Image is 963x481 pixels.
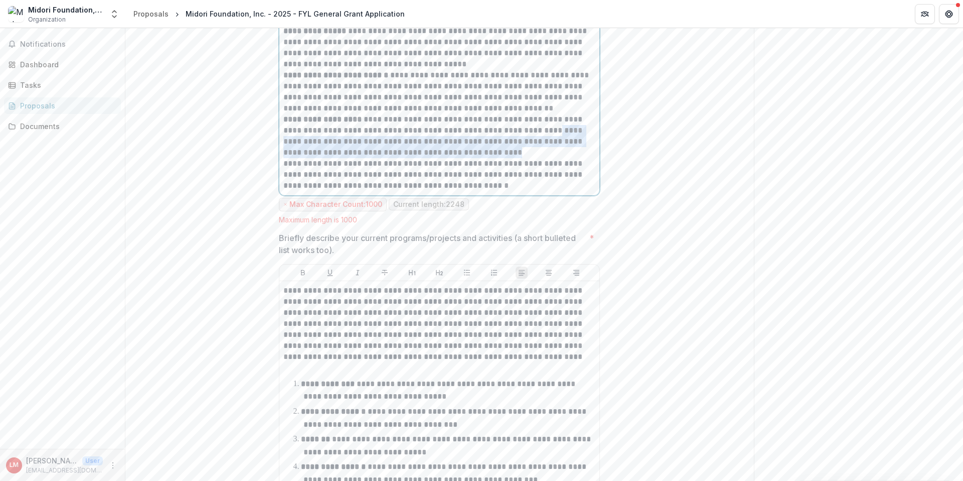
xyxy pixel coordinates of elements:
[543,267,555,279] button: Align Center
[4,36,121,52] button: Notifications
[570,267,582,279] button: Align Right
[107,459,119,471] button: More
[461,267,473,279] button: Bullet List
[186,9,405,19] div: Midori Foundation, Inc. - 2025 - FYL General Grant Application
[20,121,113,132] div: Documents
[20,100,113,111] div: Proposals
[915,4,935,24] button: Partners
[279,215,600,224] div: Maximum length is 1000
[133,9,169,19] div: Proposals
[279,232,585,256] p: Briefly describe your current programs/projects and activities (a short bulleted list works too).
[28,5,103,15] div: Midori Foundation, Inc.
[28,15,66,24] span: Organization
[10,462,19,468] div: Luz MacManus
[516,267,528,279] button: Align Left
[379,267,391,279] button: Strike
[129,7,173,21] a: Proposals
[433,267,445,279] button: Heading 2
[297,267,309,279] button: Bold
[289,200,382,209] p: Max Character Count: 1000
[107,4,121,24] button: Open entity switcher
[352,267,364,279] button: Italicize
[406,267,418,279] button: Heading 1
[488,267,500,279] button: Ordered List
[26,455,78,466] p: [PERSON_NAME]
[393,200,464,209] p: Current length: 2248
[82,456,103,465] p: User
[939,4,959,24] button: Get Help
[4,56,121,73] a: Dashboard
[129,7,409,21] nav: breadcrumb
[20,59,113,70] div: Dashboard
[20,40,117,49] span: Notifications
[20,80,113,90] div: Tasks
[8,6,24,22] img: Midori Foundation, Inc.
[4,97,121,114] a: Proposals
[4,77,121,93] a: Tasks
[26,466,103,475] p: [EMAIL_ADDRESS][DOMAIN_NAME]
[4,118,121,135] a: Documents
[324,267,336,279] button: Underline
